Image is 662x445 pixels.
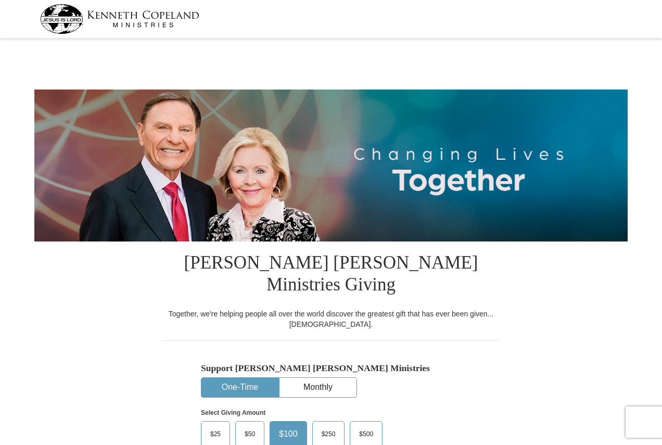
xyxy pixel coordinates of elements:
[316,426,341,442] span: $250
[162,309,500,329] div: Together, we're helping people all over the world discover the greatest gift that has ever been g...
[201,378,278,397] button: One-Time
[205,426,226,442] span: $25
[274,426,303,442] span: $100
[279,378,357,397] button: Monthly
[201,409,265,416] strong: Select Giving Amount
[201,363,461,374] h5: Support [PERSON_NAME] [PERSON_NAME] Ministries
[40,4,199,34] img: kcm-header-logo.svg
[162,241,500,309] h1: [PERSON_NAME] [PERSON_NAME] Ministries Giving
[239,426,260,442] span: $50
[354,426,378,442] span: $500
